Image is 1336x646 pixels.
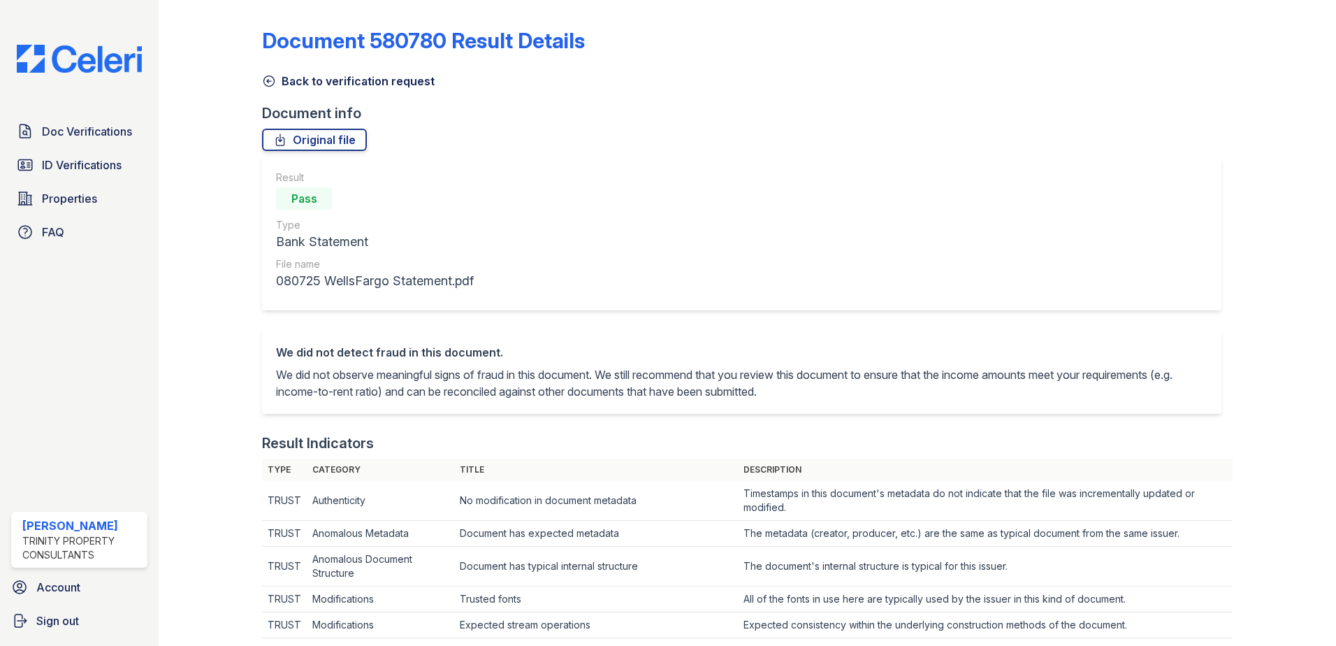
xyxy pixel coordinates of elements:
[11,185,147,213] a: Properties
[6,45,153,73] img: CE_Logo_Blue-a8612792a0a2168367f1c8372b55b34899dd931a85d93a1a3d3e32e68fde9ad4.png
[36,579,80,596] span: Account
[454,481,738,521] td: No modification in document metadata
[6,607,153,635] a: Sign out
[262,433,374,453] div: Result Indicators
[36,612,79,629] span: Sign out
[454,587,738,612] td: Trusted fonts
[42,123,132,140] span: Doc Verifications
[11,218,147,246] a: FAQ
[307,521,454,547] td: Anomalous Metadata
[454,547,738,587] td: Document has typical internal structure
[276,257,474,271] div: File name
[307,547,454,587] td: Anomalous Document Structure
[262,612,307,638] td: TRUST
[262,481,307,521] td: TRUST
[454,459,738,481] th: Title
[22,534,142,562] div: Trinity Property Consultants
[6,573,153,601] a: Account
[262,587,307,612] td: TRUST
[307,459,454,481] th: Category
[454,521,738,547] td: Document has expected metadata
[307,481,454,521] td: Authenticity
[276,271,474,291] div: 080725 WellsFargo Statement.pdf
[738,547,1233,587] td: The document's internal structure is typical for this issuer.
[262,129,367,151] a: Original file
[42,224,64,241] span: FAQ
[262,103,1233,123] div: Document info
[738,521,1233,547] td: The metadata (creator, producer, etc.) are the same as typical document from the same issuer.
[738,459,1233,481] th: Description
[307,612,454,638] td: Modifications
[262,28,585,53] a: Document 580780 Result Details
[276,366,1207,400] p: We did not observe meaningful signs of fraud in this document. We still recommend that you review...
[262,547,307,587] td: TRUST
[738,587,1233,612] td: All of the fonts in use here are typically used by the issuer in this kind of document.
[22,517,142,534] div: [PERSON_NAME]
[276,232,474,252] div: Bank Statement
[11,117,147,145] a: Doc Verifications
[276,218,474,232] div: Type
[262,73,435,89] a: Back to verification request
[307,587,454,612] td: Modifications
[276,171,474,185] div: Result
[262,459,307,481] th: Type
[276,344,1207,361] div: We did not detect fraud in this document.
[42,190,97,207] span: Properties
[276,187,332,210] div: Pass
[738,612,1233,638] td: Expected consistency within the underlying construction methods of the document.
[11,151,147,179] a: ID Verifications
[262,521,307,547] td: TRUST
[738,481,1233,521] td: Timestamps in this document's metadata do not indicate that the file was incrementally updated or...
[454,612,738,638] td: Expected stream operations
[42,157,122,173] span: ID Verifications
